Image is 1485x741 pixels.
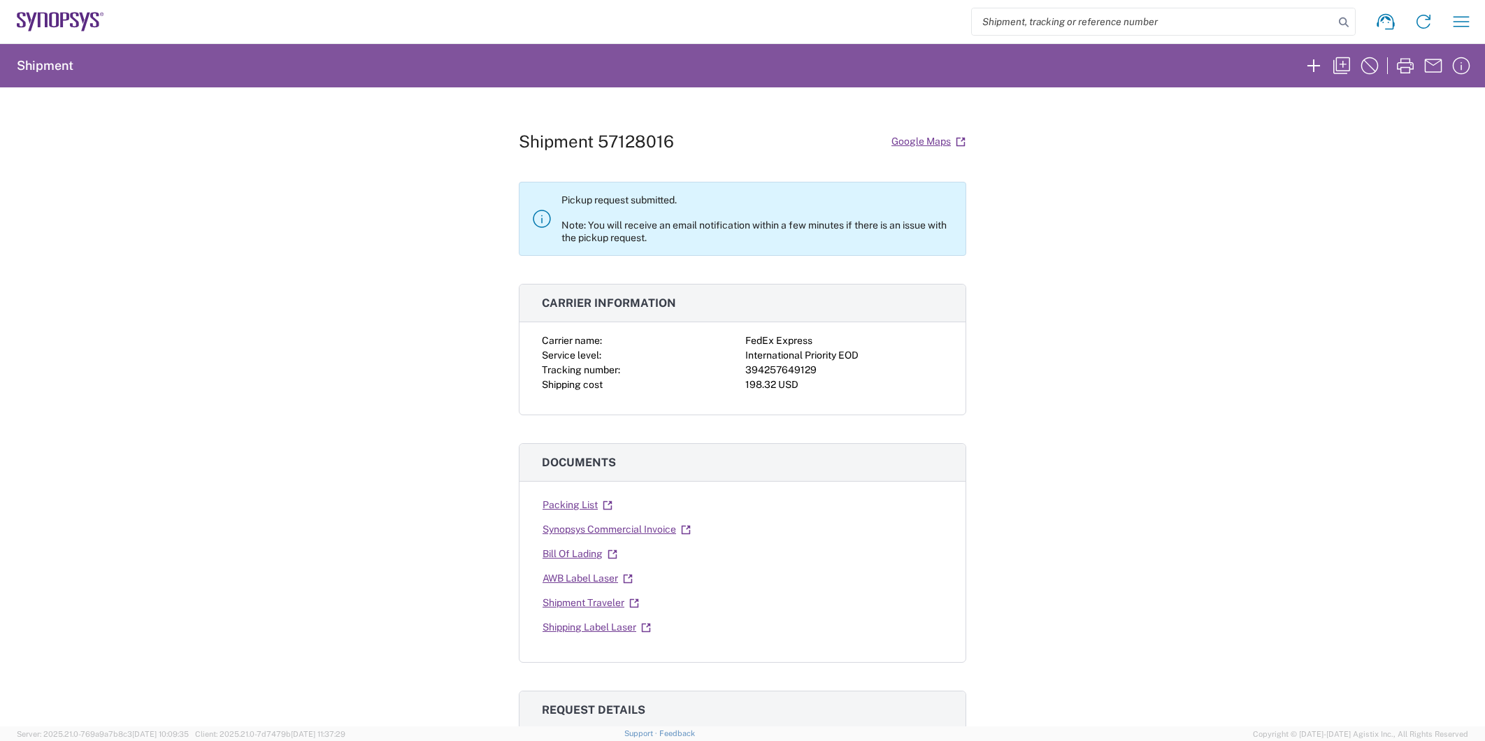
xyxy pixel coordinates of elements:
[291,730,345,738] span: [DATE] 11:37:29
[17,730,189,738] span: Server: 2025.21.0-769a9a7b8c3
[542,456,616,469] span: Documents
[745,363,943,377] div: 394257649129
[542,566,633,591] a: AWB Label Laser
[972,8,1334,35] input: Shipment, tracking or reference number
[542,335,602,346] span: Carrier name:
[745,333,943,348] div: FedEx Express
[542,517,691,542] a: Synopsys Commercial Invoice
[542,703,645,717] span: Request details
[561,194,954,244] p: Pickup request submitted. Note: You will receive an email notification within a few minutes if th...
[891,129,966,154] a: Google Maps
[132,730,189,738] span: [DATE] 10:09:35
[542,591,640,615] a: Shipment Traveler
[542,379,603,390] span: Shipping cost
[542,615,652,640] a: Shipping Label Laser
[542,542,618,566] a: Bill Of Lading
[542,296,676,310] span: Carrier information
[17,57,73,74] h2: Shipment
[745,377,943,392] div: 198.32 USD
[659,729,695,738] a: Feedback
[745,348,943,363] div: International Priority EOD
[542,350,601,361] span: Service level:
[542,364,620,375] span: Tracking number:
[195,730,345,738] span: Client: 2025.21.0-7d7479b
[624,729,659,738] a: Support
[1253,728,1468,740] span: Copyright © [DATE]-[DATE] Agistix Inc., All Rights Reserved
[542,493,613,517] a: Packing List
[519,131,674,152] h1: Shipment 57128016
